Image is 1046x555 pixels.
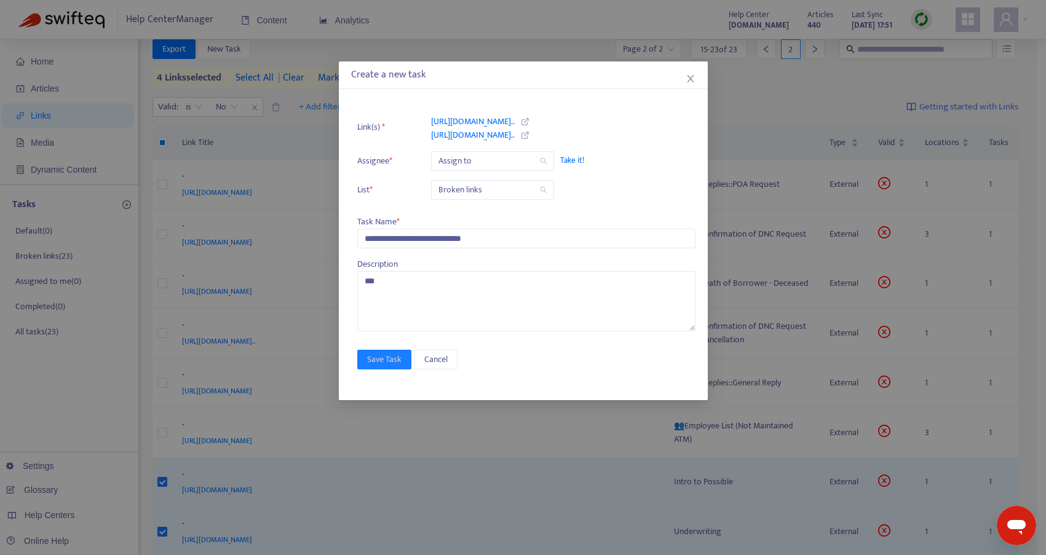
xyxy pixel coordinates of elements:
[414,350,458,369] button: Cancel
[540,157,547,165] span: search
[357,215,695,229] div: Task Name
[560,154,683,167] span: Take it!
[357,154,400,168] span: Assignee
[438,181,547,199] span: Broken links
[357,120,400,134] span: Link(s)
[351,68,695,82] div: Create a new task
[357,257,398,271] span: Description
[357,350,411,369] button: Save Task
[431,128,515,142] span: [URL][DOMAIN_NAME]..
[424,353,448,366] span: Cancel
[997,506,1036,545] iframe: Button to launch messaging window
[686,74,695,84] span: close
[540,186,547,194] span: search
[431,114,515,128] span: [URL][DOMAIN_NAME]..
[357,183,400,197] span: List
[684,72,697,85] button: Close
